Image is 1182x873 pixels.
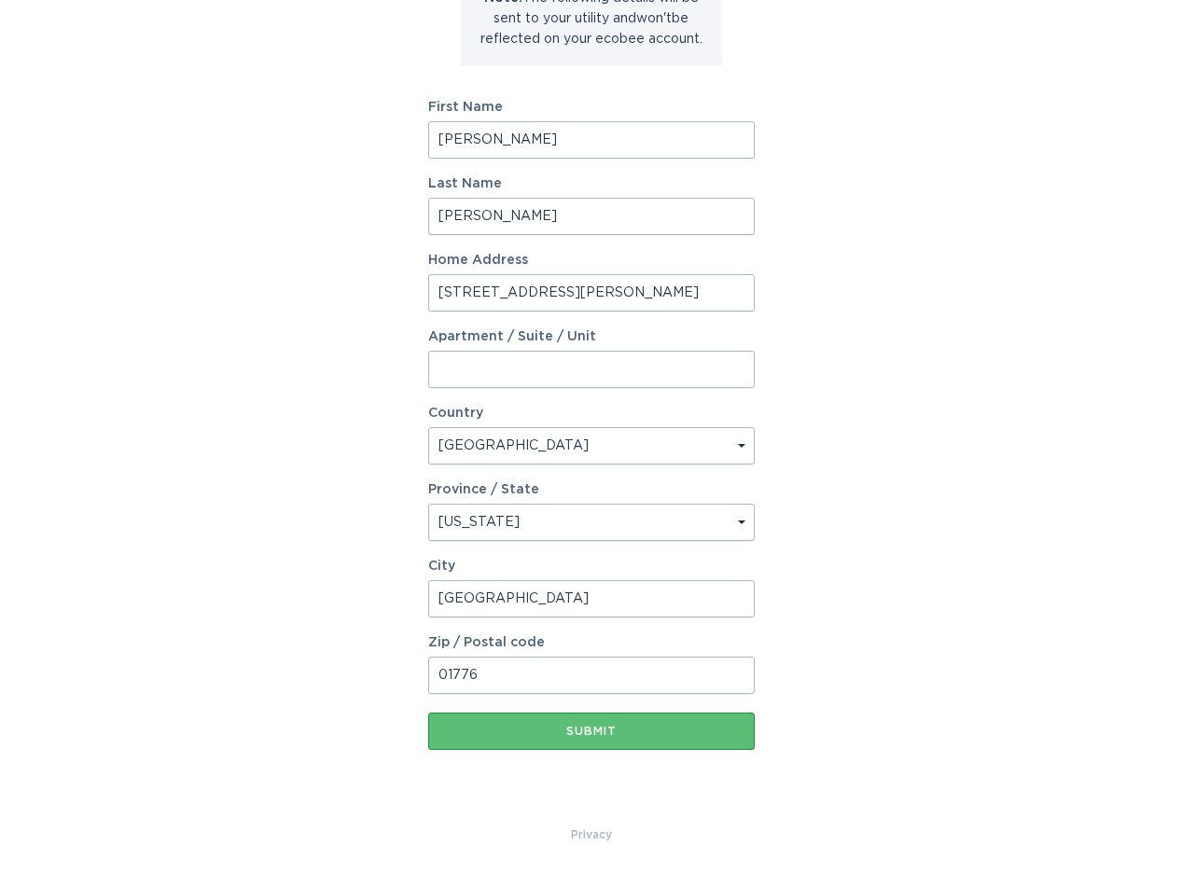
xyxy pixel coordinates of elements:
label: Home Address [428,254,755,267]
a: Privacy Policy & Terms of Use [571,824,612,845]
label: Province / State [428,483,539,496]
label: Country [428,407,483,420]
button: Submit [428,713,755,750]
label: Zip / Postal code [428,636,755,649]
div: Submit [438,726,745,737]
label: First Name [428,101,755,114]
label: City [428,560,755,573]
label: Last Name [428,177,755,190]
label: Apartment / Suite / Unit [428,330,755,343]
